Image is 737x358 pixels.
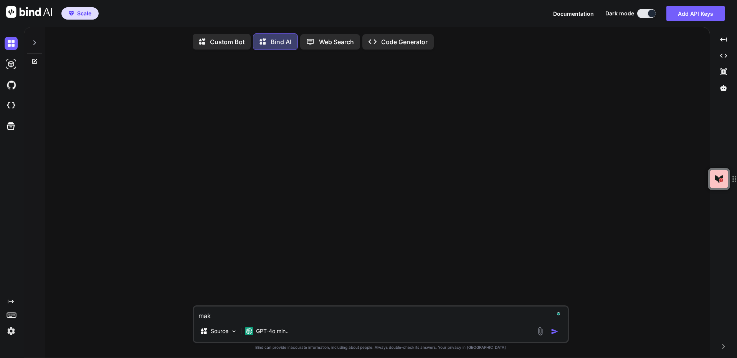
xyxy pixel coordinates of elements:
[553,10,594,17] span: Documentation
[5,37,18,50] img: darkChat
[551,328,559,335] img: icon
[256,327,289,335] p: GPT-4o min..
[245,327,253,335] img: GPT-4o mini
[381,37,428,46] p: Code Generator
[553,10,594,18] button: Documentation
[5,58,18,71] img: darkAi-studio
[319,37,354,46] p: Web Search
[6,6,52,18] img: Bind AI
[61,7,99,20] button: premiumScale
[605,10,634,17] span: Dark mode
[210,37,245,46] p: Custom Bot
[536,327,545,336] img: attachment
[194,307,568,320] textarea: To enrich screen reader interactions, please activate Accessibility in Grammarly extension settings
[231,328,237,335] img: Pick Models
[69,11,74,16] img: premium
[211,327,228,335] p: Source
[5,325,18,338] img: settings
[271,37,291,46] p: Bind AI
[666,6,725,21] button: Add API Keys
[77,10,91,17] span: Scale
[193,345,569,350] p: Bind can provide inaccurate information, including about people. Always double-check its answers....
[5,78,18,91] img: githubDark
[5,99,18,112] img: cloudideIcon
